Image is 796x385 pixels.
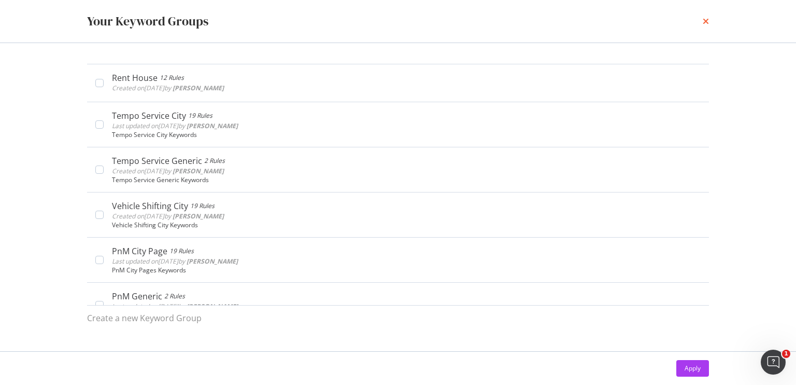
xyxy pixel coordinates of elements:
b: [PERSON_NAME] [187,257,238,266]
div: times [703,12,709,30]
span: Last updated on [DATE] by [112,121,238,130]
div: 12 Rules [160,73,184,83]
div: Apply [685,364,701,373]
div: PnM Generic [112,291,162,301]
b: [PERSON_NAME] [173,212,224,221]
div: Tempo Service City [112,111,186,121]
iframe: Intercom live chat [761,350,786,375]
div: 19 Rules [188,111,212,121]
div: Tempo Service Generic [112,156,202,166]
span: Created on [DATE] by [112,167,224,175]
div: PnM City Pages Keywords [112,267,701,274]
b: [PERSON_NAME] [187,121,238,130]
div: 19 Rules [190,201,215,211]
b: [PERSON_NAME] [187,302,238,311]
b: [PERSON_NAME] [173,167,224,175]
button: Create a new Keyword Group [87,306,202,331]
div: Rent House [112,73,158,83]
div: Vehicle Shifting City [112,201,188,211]
span: Created on [DATE] by [112,84,224,92]
div: Create a new Keyword Group [87,312,202,324]
div: 2 Rules [204,156,225,166]
div: PnM City Page [112,246,167,256]
button: Apply [676,360,709,377]
div: 2 Rules [164,291,185,301]
div: Your Keyword Groups [87,12,208,30]
div: Vehicle Shifting City Keywords [112,222,701,229]
span: 1 [782,350,790,358]
span: Last updated on [DATE] by [112,257,238,266]
span: Last updated on [DATE] by [112,302,238,311]
b: [PERSON_NAME] [173,84,224,92]
span: Created on [DATE] by [112,212,224,221]
div: Tempo Service Generic Keywords [112,176,701,184]
div: 19 Rules [169,246,194,256]
div: Tempo Service City Keywords [112,131,701,139]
